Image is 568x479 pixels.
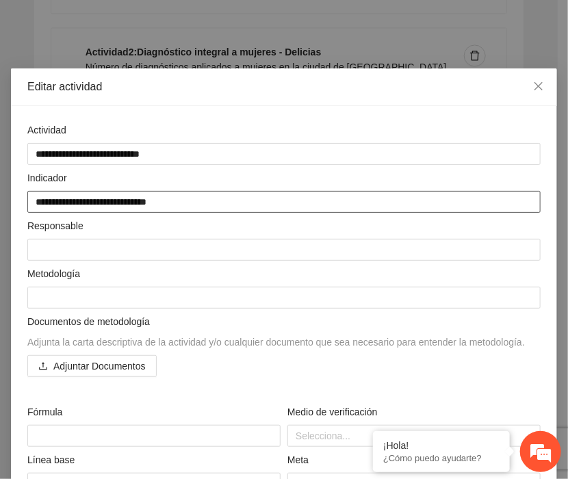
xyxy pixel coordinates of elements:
[71,70,230,88] div: Chatee con nosotros ahora
[27,122,72,138] span: Actividad
[383,453,500,463] p: ¿Cómo puedo ayudarte?
[287,404,383,419] span: Medio de verificación
[79,159,189,298] span: Estamos en línea.
[27,452,80,467] span: Línea base
[27,404,68,419] span: Fórmula
[27,316,150,327] span: Documentos de metodología
[38,361,48,372] span: upload
[27,337,525,348] span: Adjunta la carta descriptiva de la actividad y/o cualquier documento que sea necesario para enten...
[7,327,261,375] textarea: Escriba su mensaje y pulse “Intro”
[533,81,544,92] span: close
[27,218,89,233] span: Responsable
[383,440,500,451] div: ¡Hola!
[27,361,157,372] span: uploadAdjuntar Documentos
[287,452,314,467] span: Meta
[520,68,557,105] button: Close
[224,7,257,40] div: Minimizar ventana de chat en vivo
[27,355,157,377] button: uploadAdjuntar Documentos
[27,170,72,185] span: Indicador
[27,79,541,94] div: Editar actividad
[53,359,146,374] span: Adjuntar Documentos
[27,266,86,281] span: Metodología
